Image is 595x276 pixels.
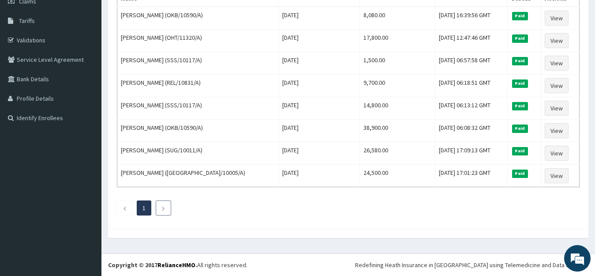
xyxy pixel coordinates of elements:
span: Tariffs [19,17,35,25]
a: RelianceHMO [157,261,195,269]
strong: Copyright © 2017 . [108,261,197,269]
span: Paid [512,147,528,155]
span: Paid [512,12,528,20]
a: View [545,146,569,161]
td: [DATE] [279,52,360,75]
span: Paid [512,170,528,178]
td: 38,900.00 [360,120,435,142]
div: Minimize live chat window [145,4,166,26]
span: We're online! [51,82,122,171]
td: [DATE] 06:57:58 GMT [435,52,507,75]
td: [DATE] [279,120,360,142]
span: Paid [512,34,528,42]
td: 14,800.00 [360,97,435,120]
textarea: Type your message and hit 'Enter' [4,183,168,214]
td: 24,500.00 [360,165,435,187]
a: View [545,168,569,183]
span: Paid [512,102,528,110]
td: [PERSON_NAME] ([GEOGRAPHIC_DATA]/10005/A) [117,165,279,187]
td: [DATE] [279,7,360,30]
td: [DATE] 16:39:56 GMT [435,7,507,30]
td: [DATE] [279,30,360,52]
td: [PERSON_NAME] (OKB/10590/A) [117,120,279,142]
a: Page 1 is your current page [142,204,146,212]
footer: All rights reserved. [101,253,595,276]
td: [DATE] 17:09:13 GMT [435,142,507,165]
a: View [545,123,569,138]
a: View [545,56,569,71]
a: Next page [161,204,165,212]
div: Redefining Heath Insurance in [GEOGRAPHIC_DATA] using Telemedicine and Data Science! [355,261,588,269]
td: [DATE] [279,142,360,165]
td: [DATE] [279,165,360,187]
td: 1,500.00 [360,52,435,75]
td: 17,800.00 [360,30,435,52]
td: [PERSON_NAME] (OKB/10590/A) [117,7,279,30]
td: [DATE] 06:13:12 GMT [435,97,507,120]
td: 8,080.00 [360,7,435,30]
a: View [545,101,569,116]
td: [DATE] [279,97,360,120]
span: Paid [512,57,528,65]
img: d_794563401_company_1708531726252_794563401 [16,44,36,66]
td: [PERSON_NAME] (OHT/11320/A) [117,30,279,52]
td: [PERSON_NAME] (SSS/10117/A) [117,97,279,120]
span: Paid [512,125,528,132]
td: [PERSON_NAME] (REL/10831/A) [117,75,279,97]
td: [PERSON_NAME] (SSS/10117/A) [117,52,279,75]
span: Paid [512,79,528,87]
td: 26,580.00 [360,142,435,165]
a: View [545,11,569,26]
td: [DATE] 17:01:23 GMT [435,165,507,187]
a: Previous page [123,204,127,212]
a: View [545,33,569,48]
a: View [545,78,569,93]
td: [PERSON_NAME] (SUG/10011/A) [117,142,279,165]
td: [DATE] 12:47:46 GMT [435,30,507,52]
div: Chat with us now [46,49,148,61]
td: [DATE] [279,75,360,97]
td: [DATE] 06:08:32 GMT [435,120,507,142]
td: 9,700.00 [360,75,435,97]
td: [DATE] 06:18:51 GMT [435,75,507,97]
